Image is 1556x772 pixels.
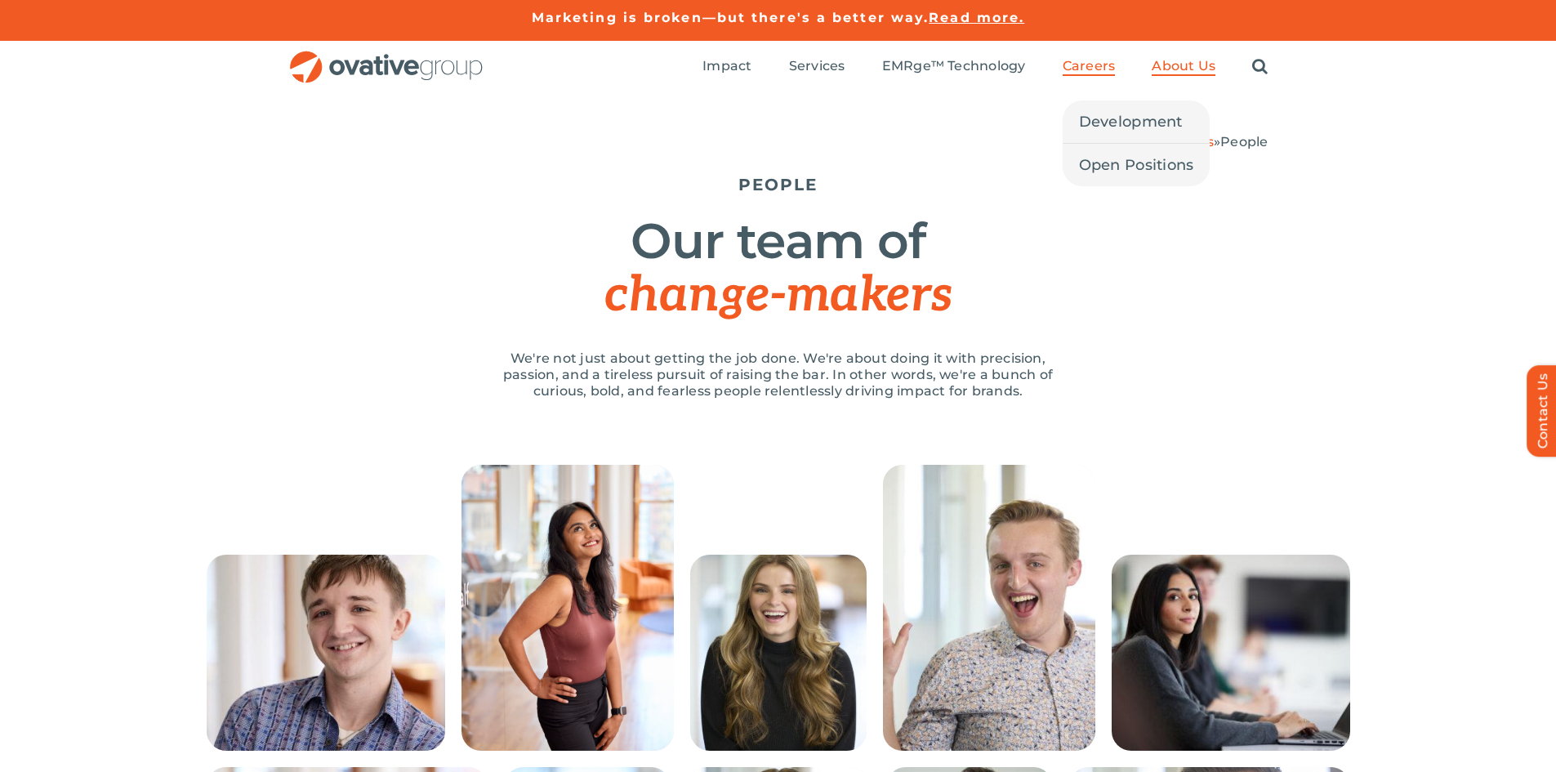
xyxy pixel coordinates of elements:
[789,58,845,76] a: Services
[882,58,1026,76] a: EMRge™ Technology
[1152,58,1215,76] a: About Us
[1079,110,1183,133] span: Development
[1063,58,1116,74] span: Careers
[1252,58,1268,76] a: Search
[882,58,1026,74] span: EMRge™ Technology
[702,58,751,74] span: Impact
[1063,58,1116,76] a: Careers
[461,465,674,751] img: 240613_Ovative Group_Portrait14945 (1)
[288,175,1268,194] h5: PEOPLE
[690,555,867,751] img: People – Collage Lauren
[288,49,484,65] a: OG_Full_horizontal_RGB
[288,215,1268,322] h1: Our team of
[702,58,751,76] a: Impact
[702,41,1268,93] nav: Menu
[484,350,1072,399] p: We're not just about getting the job done. We're about doing it with precision, passion, and a ti...
[929,10,1024,25] a: Read more.
[883,465,1095,751] img: People – Collage McCrossen
[1112,555,1350,751] img: People – Collage Trushna
[604,266,951,325] span: change-makers
[1063,100,1210,143] a: Development
[207,555,445,751] img: People – Collage Ethan
[789,58,845,74] span: Services
[1063,144,1210,186] a: Open Positions
[1079,154,1194,176] span: Open Positions
[532,10,930,25] a: Marketing is broken—but there's a better way.
[1220,134,1268,149] span: People
[1152,58,1215,74] span: About Us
